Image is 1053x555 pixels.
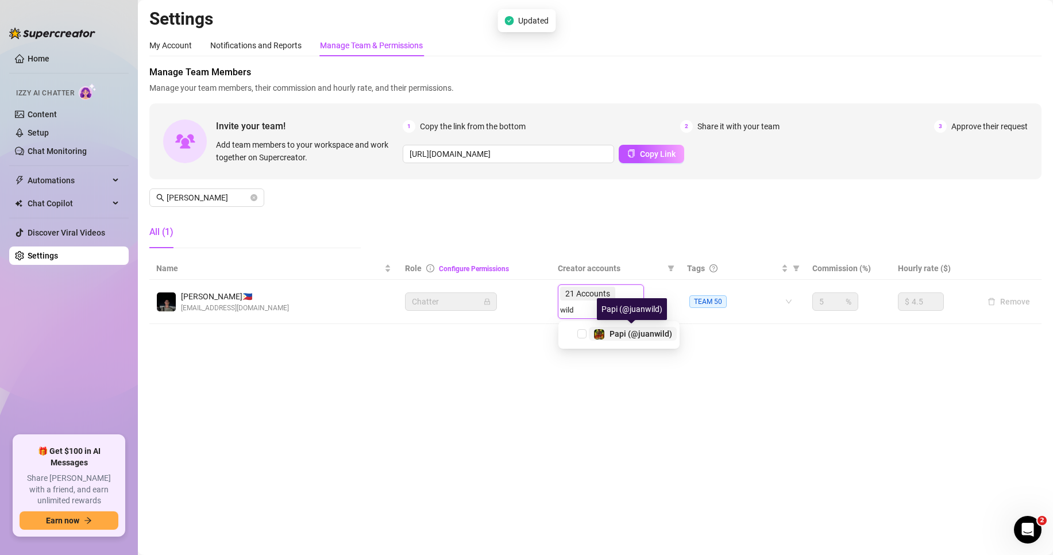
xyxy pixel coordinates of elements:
[216,119,403,133] span: Invite your team!
[426,264,434,272] span: info-circle
[577,329,587,338] span: Select tree node
[1037,516,1047,525] span: 2
[790,260,802,277] span: filter
[405,264,422,273] span: Role
[149,39,192,52] div: My Account
[149,257,398,280] th: Name
[891,257,976,280] th: Hourly rate ($)
[412,293,490,310] span: Chatter
[20,473,118,507] span: Share [PERSON_NAME] with a friend, and earn unlimited rewards
[560,287,615,300] span: 21 Accounts
[149,8,1042,30] h2: Settings
[250,194,257,201] button: close-circle
[420,120,526,133] span: Copy the link from the bottom
[15,176,24,185] span: thunderbolt
[28,128,49,137] a: Setup
[15,199,22,207] img: Chat Copilot
[709,264,718,272] span: question-circle
[28,54,49,63] a: Home
[320,39,423,52] div: Manage Team & Permissions
[181,303,289,314] span: [EMAIL_ADDRESS][DOMAIN_NAME]
[951,120,1028,133] span: Approve their request
[793,265,800,272] span: filter
[28,251,58,260] a: Settings
[157,292,176,311] img: Carlos Miguel Aguilar
[16,88,74,99] span: Izzy AI Chatter
[20,446,118,468] span: 🎁 Get $100 in AI Messages
[610,329,672,338] span: Papi (@juanwild)
[403,120,415,133] span: 1
[9,28,95,39] img: logo-BBDzfeDw.svg
[210,39,302,52] div: Notifications and Reports
[28,194,109,213] span: Chat Copilot
[687,262,705,275] span: Tags
[216,138,398,164] span: Add team members to your workspace and work together on Supercreator.
[181,290,289,303] span: [PERSON_NAME] 🇵🇭
[28,228,105,237] a: Discover Viral Videos
[20,511,118,530] button: Earn nowarrow-right
[558,262,663,275] span: Creator accounts
[594,329,604,340] img: Papi (@juanwild)
[640,149,676,159] span: Copy Link
[805,257,890,280] th: Commission (%)
[28,110,57,119] a: Content
[597,298,667,320] div: Papi (@juanwild)
[84,517,92,525] span: arrow-right
[28,171,109,190] span: Automations
[983,295,1035,309] button: Remove
[149,225,173,239] div: All (1)
[484,298,491,305] span: lock
[149,82,1042,94] span: Manage your team members, their commission and hourly rate, and their permissions.
[565,287,610,300] span: 21 Accounts
[518,14,549,27] span: Updated
[665,260,677,277] span: filter
[46,516,79,525] span: Earn now
[619,145,684,163] button: Copy Link
[689,295,727,308] span: TEAM 50
[149,65,1042,79] span: Manage Team Members
[156,262,382,275] span: Name
[28,147,87,156] a: Chat Monitoring
[504,16,514,25] span: check-circle
[680,120,693,133] span: 2
[697,120,780,133] span: Share it with your team
[439,265,509,273] a: Configure Permissions
[668,265,674,272] span: filter
[156,194,164,202] span: search
[627,149,635,157] span: copy
[1014,516,1042,544] iframe: Intercom live chat
[167,191,248,204] input: Search members
[79,83,97,100] img: AI Chatter
[934,120,947,133] span: 3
